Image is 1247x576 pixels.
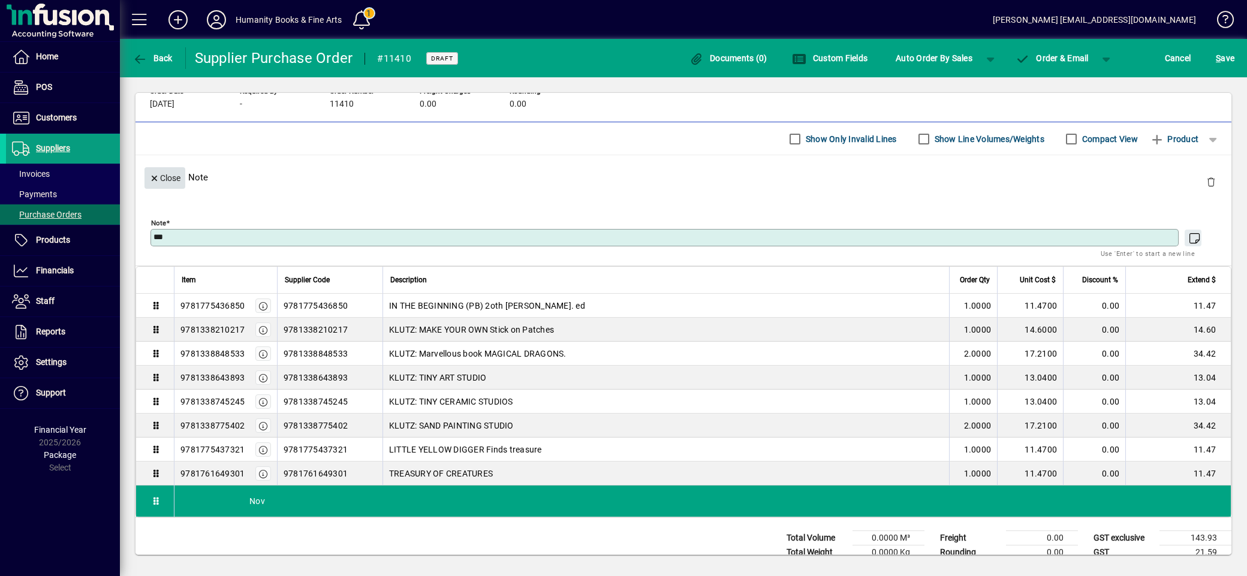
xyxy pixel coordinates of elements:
[949,342,997,366] td: 2.0000
[1063,318,1125,342] td: 0.00
[1144,128,1204,150] button: Product
[389,300,585,312] span: IN THE BEGINNING (PB) 2oth [PERSON_NAME]. ed
[240,99,242,109] span: -
[1125,366,1231,390] td: 13.04
[149,168,180,188] span: Close
[1125,342,1231,366] td: 34.42
[34,425,86,435] span: Financial Year
[236,10,342,29] div: Humanity Books & Fine Arts
[36,143,70,153] span: Suppliers
[6,348,120,378] a: Settings
[6,184,120,204] a: Payments
[277,390,382,414] td: 9781338745245
[949,366,997,390] td: 1.0000
[6,42,120,72] a: Home
[997,462,1063,485] td: 11.4700
[36,235,70,245] span: Products
[890,47,978,69] button: Auto Order By Sales
[1016,53,1089,63] span: Order & Email
[12,169,50,179] span: Invoices
[180,444,245,456] div: 9781775437321
[1080,133,1138,145] label: Compact View
[949,414,997,438] td: 2.0000
[1088,531,1159,545] td: GST exclusive
[6,204,120,225] a: Purchase Orders
[1063,438,1125,462] td: 0.00
[132,53,173,63] span: Back
[1159,545,1231,560] td: 21.59
[180,396,245,408] div: 9781338745245
[686,47,770,69] button: Documents (0)
[792,53,868,63] span: Custom Fields
[285,273,330,287] span: Supplier Code
[993,10,1196,29] div: [PERSON_NAME] [EMAIL_ADDRESS][DOMAIN_NAME]
[934,531,1006,545] td: Freight
[1063,294,1125,318] td: 0.00
[1101,246,1195,260] mat-hint: Use 'Enter' to start a new line
[141,172,188,183] app-page-header-button: Close
[36,296,55,306] span: Staff
[932,133,1044,145] label: Show Line Volumes/Weights
[510,99,526,109] span: 0.00
[389,468,493,480] span: TREASURY OF CREATURES
[1159,531,1231,545] td: 143.93
[853,531,924,545] td: 0.0000 M³
[36,266,74,275] span: Financials
[389,372,487,384] span: KLUTZ: TINY ART STUDIO
[1213,47,1237,69] button: Save
[934,545,1006,560] td: Rounding
[6,225,120,255] a: Products
[1020,273,1056,287] span: Unit Cost $
[1088,545,1159,560] td: GST
[1208,2,1232,41] a: Knowledge Base
[1063,366,1125,390] td: 0.00
[1216,53,1221,63] span: S
[182,273,196,287] span: Item
[689,53,767,63] span: Documents (0)
[1197,167,1225,196] button: Delete
[180,468,245,480] div: 9781761649301
[12,210,82,219] span: Purchase Orders
[1197,176,1225,187] app-page-header-button: Delete
[1162,47,1194,69] button: Cancel
[420,99,436,109] span: 0.00
[277,366,382,390] td: 9781338643893
[197,9,236,31] button: Profile
[1063,342,1125,366] td: 0.00
[1216,49,1234,68] span: ave
[960,273,990,287] span: Order Qty
[389,348,567,360] span: KLUTZ: Marvellous book MAGICAL DRAGONS.
[277,294,382,318] td: 9781775436850
[6,256,120,286] a: Financials
[949,390,997,414] td: 1.0000
[997,438,1063,462] td: 11.4700
[36,388,66,397] span: Support
[150,99,174,109] span: [DATE]
[6,378,120,408] a: Support
[129,47,176,69] button: Back
[997,390,1063,414] td: 13.0400
[36,82,52,92] span: POS
[159,9,197,31] button: Add
[277,438,382,462] td: 9781775437321
[896,49,972,68] span: Auto Order By Sales
[1150,129,1198,149] span: Product
[1006,545,1078,560] td: 0.00
[6,164,120,184] a: Invoices
[36,327,65,336] span: Reports
[1010,47,1095,69] button: Order & Email
[330,99,354,109] span: 11410
[12,189,57,199] span: Payments
[389,324,554,336] span: KLUTZ: MAKE YOUR OWN Stick on Patches
[1125,318,1231,342] td: 14.60
[135,155,1231,199] div: Note
[36,113,77,122] span: Customers
[431,55,453,62] span: Draft
[277,318,382,342] td: 9781338210217
[6,287,120,316] a: Staff
[180,420,245,432] div: 9781338775402
[949,294,997,318] td: 1.0000
[789,47,871,69] button: Custom Fields
[6,317,120,347] a: Reports
[151,219,166,227] mat-label: Note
